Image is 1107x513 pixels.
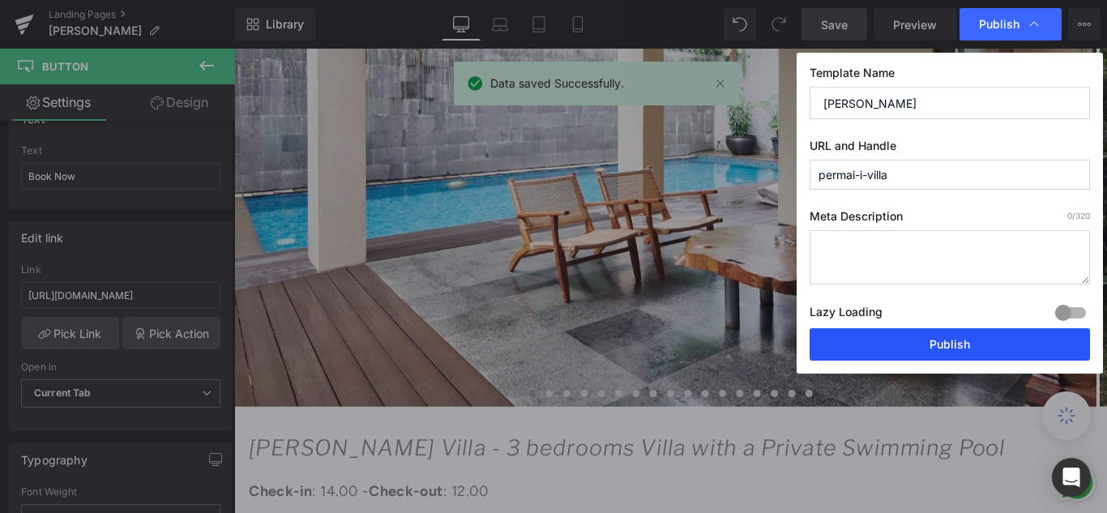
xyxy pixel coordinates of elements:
[810,139,1090,160] label: URL and Handle
[810,66,1090,87] label: Template Name
[979,17,1019,32] span: Publish
[1052,458,1091,497] div: Open Intercom Messenger
[810,301,883,328] label: Lazy Loading
[1067,211,1072,220] span: 0
[810,209,1090,230] label: Meta Description
[1067,211,1090,220] span: /320
[810,328,1090,361] button: Publish
[16,434,866,463] i: [PERSON_NAME] Villa - 3 bedrooms Villa with a Private Swimming Pool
